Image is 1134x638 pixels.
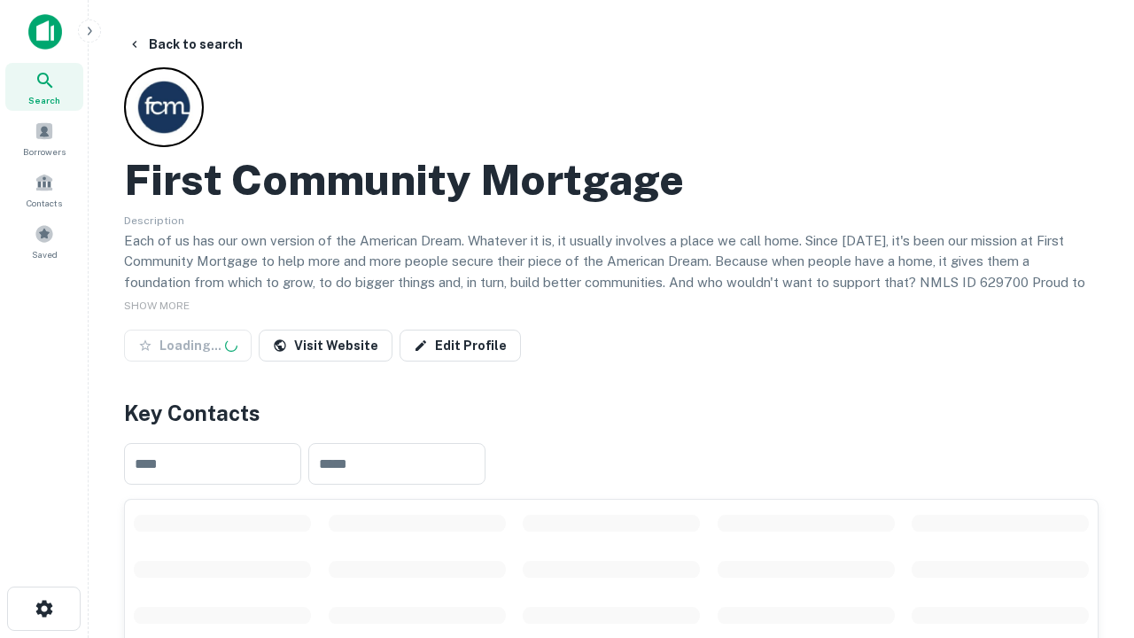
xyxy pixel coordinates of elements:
a: Saved [5,217,83,265]
span: Saved [32,247,58,261]
span: Description [124,214,184,227]
iframe: Chat Widget [1045,440,1134,525]
a: Edit Profile [400,330,521,362]
a: Borrowers [5,114,83,162]
h4: Key Contacts [124,397,1099,429]
button: Back to search [120,28,250,60]
span: Contacts [27,196,62,210]
img: capitalize-icon.png [28,14,62,50]
a: Visit Website [259,330,392,362]
h2: First Community Mortgage [124,154,684,206]
span: Search [28,93,60,107]
p: Each of us has our own version of the American Dream. Whatever it is, it usually involves a place... [124,230,1099,314]
a: Search [5,63,83,111]
a: Contacts [5,166,83,214]
span: SHOW MORE [124,300,190,312]
span: Borrowers [23,144,66,159]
